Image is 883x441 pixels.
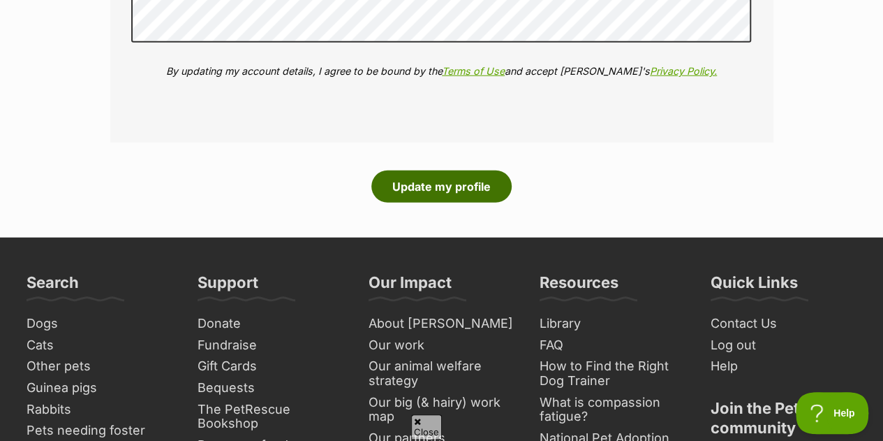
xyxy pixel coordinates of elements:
[21,356,178,377] a: Other pets
[363,392,520,428] a: Our big (& hairy) work map
[192,335,349,356] a: Fundraise
[363,313,520,335] a: About [PERSON_NAME]
[705,313,862,335] a: Contact Us
[192,356,349,377] a: Gift Cards
[192,313,349,335] a: Donate
[363,356,520,391] a: Our animal welfare strategy
[534,313,691,335] a: Library
[540,273,618,301] h3: Resources
[534,335,691,356] a: FAQ
[796,392,869,434] iframe: Help Scout Beacon - Open
[711,273,798,301] h3: Quick Links
[411,414,442,439] span: Close
[192,377,349,399] a: Bequests
[363,335,520,356] a: Our work
[21,377,178,399] a: Guinea pigs
[21,313,178,335] a: Dogs
[21,399,178,421] a: Rabbits
[705,335,862,356] a: Log out
[131,64,752,78] p: By updating my account details, I agree to be bound by the and accept [PERSON_NAME]'s
[27,273,79,301] h3: Search
[442,65,505,77] a: Terms of Use
[371,171,512,203] button: Update my profile
[534,392,691,428] a: What is compassion fatigue?
[534,356,691,391] a: How to Find the Right Dog Trainer
[192,399,349,435] a: The PetRescue Bookshop
[705,356,862,377] a: Help
[369,273,452,301] h3: Our Impact
[650,65,717,77] a: Privacy Policy.
[198,273,258,301] h3: Support
[21,335,178,356] a: Cats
